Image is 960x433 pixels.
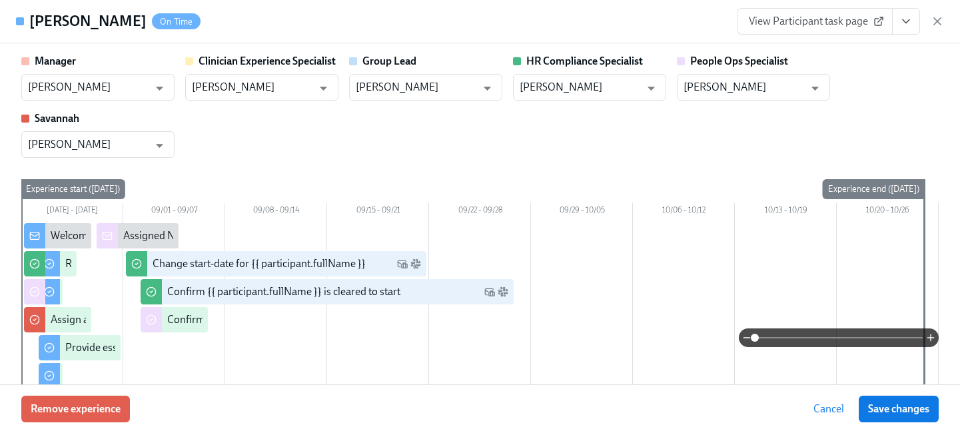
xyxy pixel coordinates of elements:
button: View task page [892,8,920,35]
h4: [PERSON_NAME] [29,11,147,31]
span: View Participant task page [749,15,881,28]
strong: People Ops Specialist [690,55,788,67]
button: Remove experience [21,396,130,422]
button: Open [149,78,170,99]
div: Experience start ([DATE]) [21,179,125,199]
div: Register on the [US_STATE] [MEDICAL_DATA] website [65,256,311,271]
span: Remove experience [31,402,121,416]
button: Save changes [859,396,939,422]
strong: Group Lead [362,55,416,67]
span: On Time [152,17,201,27]
div: Confirm cleared by People Ops [167,312,308,327]
strong: Manager [35,55,76,67]
svg: Work Email [484,286,495,297]
div: Welcome from the Charlie Health Compliance Team 👋 [51,228,301,243]
div: 09/29 – 10/05 [531,203,633,220]
div: Assign a Clinician Experience Specialist for {{ participant.fullName }} (start-date {{ participan... [51,312,578,327]
div: 09/15 – 09/21 [327,203,429,220]
button: Open [313,78,334,99]
div: Experience end ([DATE]) [823,179,925,199]
button: Open [805,78,825,99]
button: Cancel [804,396,853,422]
div: 10/06 – 10/12 [633,203,735,220]
div: Assigned New Hire [123,228,211,243]
a: View Participant task page [737,8,893,35]
div: 10/13 – 10/19 [735,203,837,220]
div: Provide essential professional documentation [65,340,273,355]
strong: HR Compliance Specialist [526,55,643,67]
svg: Work Email [397,258,408,269]
button: Open [149,135,170,156]
div: Confirm {{ participant.fullName }} is cleared to start [167,284,400,299]
div: 09/22 – 09/28 [429,203,531,220]
div: 10/20 – 10/26 [837,203,939,220]
svg: Slack [410,258,421,269]
svg: Slack [498,286,508,297]
button: Open [477,78,498,99]
div: Change start-date for {{ participant.fullName }} [153,256,366,271]
span: Cancel [813,402,844,416]
div: 09/01 – 09/07 [123,203,225,220]
div: 09/08 – 09/14 [225,203,327,220]
span: Save changes [868,402,929,416]
strong: Savannah [35,112,79,125]
div: [DATE] – [DATE] [21,203,123,220]
button: Open [641,78,662,99]
strong: Clinician Experience Specialist [199,55,336,67]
